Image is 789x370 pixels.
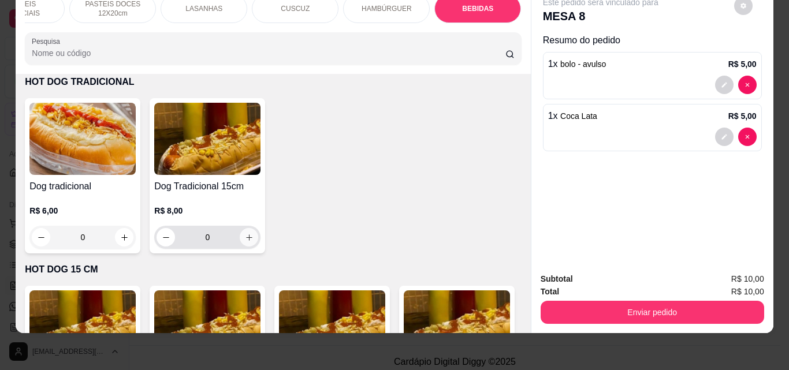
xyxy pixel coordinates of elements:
button: Enviar pedido [541,301,764,324]
button: decrease-product-quantity [738,128,757,146]
button: decrease-product-quantity [32,228,50,246]
button: increase-product-quantity [240,228,258,246]
p: R$ 5,00 [728,110,757,122]
span: bolo - avulso [560,59,606,69]
img: product-image [154,103,260,175]
p: MESA 8 [543,8,658,24]
img: product-image [29,103,136,175]
span: Coca Lata [560,111,597,121]
span: R$ 10,00 [731,272,764,285]
p: HOT DOG TRADICIONAL [25,75,521,89]
p: R$ 6,00 [29,205,136,216]
strong: Total [541,287,559,296]
p: HAMBÚRGUER [362,4,412,13]
span: R$ 10,00 [731,285,764,298]
h4: Dog tradicional [29,180,136,193]
p: R$ 8,00 [154,205,260,216]
p: R$ 5,00 [728,58,757,70]
label: Pesquisa [32,36,64,46]
p: CUSCUZ [281,4,310,13]
input: Pesquisa [32,47,505,59]
button: decrease-product-quantity [715,128,734,146]
p: BEBIDAS [462,4,493,13]
p: LASANHAS [185,4,222,13]
p: Resumo do pedido [543,33,762,47]
p: HOT DOG 15 CM [25,263,521,276]
img: product-image [29,290,136,362]
strong: Subtotal [541,274,573,283]
button: decrease-product-quantity [738,76,757,94]
p: 1 x [548,57,606,71]
h4: Dog Tradicional 15cm [154,180,260,193]
p: 1 x [548,109,597,123]
button: decrease-product-quantity [715,76,734,94]
img: product-image [154,290,260,362]
button: increase-product-quantity [115,228,133,246]
button: decrease-product-quantity [157,228,175,246]
img: product-image [279,290,385,362]
img: product-image [404,290,510,362]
